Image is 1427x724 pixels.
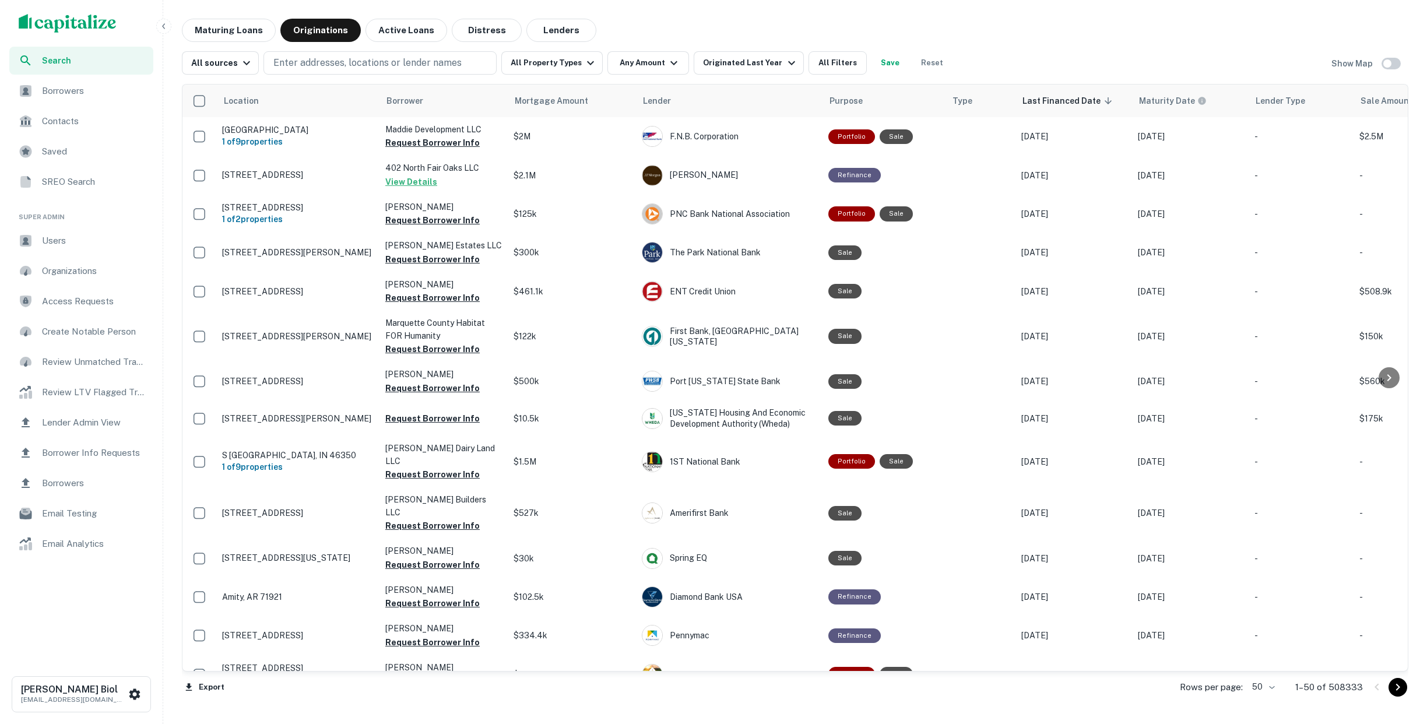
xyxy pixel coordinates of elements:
[42,416,146,430] span: Lender Admin View
[9,439,153,467] a: Borrower Info Requests
[913,51,951,75] button: Reset
[1254,285,1348,298] p: -
[9,107,153,135] div: Contacts
[42,84,146,98] span: Borrowers
[222,202,374,213] p: [STREET_ADDRESS]
[9,138,153,166] div: Saved
[385,442,502,468] p: [PERSON_NAME] Dairy Land LLC
[1138,375,1243,388] p: [DATE]
[42,537,146,551] span: Email Analytics
[1021,208,1126,220] p: [DATE]
[9,77,153,105] a: Borrowers
[1138,208,1243,220] p: [DATE]
[42,385,146,399] span: Review LTV Flagged Transactions
[9,257,153,285] div: Organizations
[9,500,153,528] a: Email Testing
[263,51,497,75] button: Enter addresses, locations or lender names
[642,204,662,224] img: picture
[182,679,227,696] button: Export
[9,530,153,558] a: Email Analytics
[385,468,480,482] button: Request Borrower Info
[1369,631,1427,687] iframe: Chat Widget
[1021,246,1126,259] p: [DATE]
[1021,169,1126,182] p: [DATE]
[642,503,662,523] img: picture
[21,694,126,705] p: [EMAIL_ADDRESS][DOMAIN_NAME]
[385,412,480,426] button: Request Borrower Info
[642,587,662,607] img: picture
[642,371,662,391] img: picture
[828,329,862,343] div: Sale
[42,54,146,67] span: Search
[273,56,462,70] p: Enter addresses, locations or lender names
[9,348,153,376] div: Review Unmatched Transactions
[19,14,117,33] img: capitalize-logo.png
[828,411,862,426] div: Sale
[1254,668,1348,681] p: -
[642,203,817,224] div: PNC Bank National Association
[385,136,480,150] button: Request Borrower Info
[1254,169,1348,182] p: -
[42,355,146,369] span: Review Unmatched Transactions
[694,51,803,75] button: Originated Last Year
[1138,285,1243,298] p: [DATE]
[385,317,502,342] p: Marquette County Habitat FOR Humanity
[182,51,259,75] button: All sources
[385,252,480,266] button: Request Borrower Info
[1015,85,1132,117] th: Last Financed Date
[9,198,153,227] li: Super Admin
[642,326,817,347] div: First Bank, [GEOGRAPHIC_DATA][US_STATE]
[182,19,276,42] button: Maturing Loans
[222,331,374,342] p: [STREET_ADDRESS][PERSON_NAME]
[1138,507,1243,519] p: [DATE]
[222,450,374,461] p: S [GEOGRAPHIC_DATA], IN 46350
[642,549,662,568] img: picture
[1138,629,1243,642] p: [DATE]
[1021,629,1126,642] p: [DATE]
[222,247,374,258] p: [STREET_ADDRESS][PERSON_NAME]
[501,51,603,75] button: All Property Types
[385,584,502,596] p: [PERSON_NAME]
[222,413,374,424] p: [STREET_ADDRESS][PERSON_NAME]
[642,664,817,685] div: Horizon Farm Credit
[1139,94,1222,107] span: Maturity dates displayed may be estimated. Please contact the lender for the most accurate maturi...
[830,94,878,108] span: Purpose
[880,129,913,144] div: Sale
[514,455,630,468] p: $1.5M
[1021,552,1126,565] p: [DATE]
[1331,57,1375,70] h6: Show Map
[42,476,146,490] span: Borrowers
[642,586,817,607] div: Diamond Bank USA
[642,126,662,146] img: picture
[42,234,146,248] span: Users
[642,451,817,472] div: 1ST National Bank
[526,19,596,42] button: Lenders
[222,592,374,602] p: Amity, AR 71921
[385,596,480,610] button: Request Borrower Info
[1254,246,1348,259] p: -
[514,412,630,425] p: $10.5k
[642,371,817,392] div: Port [US_STATE] State Bank
[1254,130,1348,143] p: -
[1254,412,1348,425] p: -
[1247,679,1277,695] div: 50
[642,502,817,523] div: Amerifirst Bank
[952,94,972,108] span: Type
[828,454,875,469] div: This is a portfolio loan with 9 properties
[642,625,817,646] div: Pennymac
[1254,330,1348,343] p: -
[385,493,502,519] p: [PERSON_NAME] Builders LLC
[642,281,817,302] div: ENT Credit Union
[642,326,662,346] img: picture
[607,51,689,75] button: Any Amount
[880,667,913,681] div: Sale
[1021,591,1126,603] p: [DATE]
[9,469,153,497] div: Borrowers
[385,558,480,572] button: Request Borrower Info
[9,287,153,315] a: Access Requests
[1138,455,1243,468] p: [DATE]
[385,201,502,213] p: [PERSON_NAME]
